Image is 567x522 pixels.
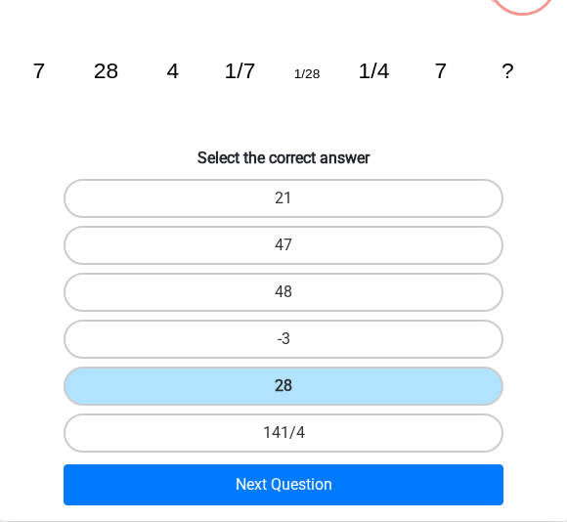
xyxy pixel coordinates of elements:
[225,58,256,83] tspan: 1/7
[64,413,503,453] label: 141/4
[64,367,503,406] label: 28
[294,66,321,81] tspan: 1/28
[359,58,390,83] tspan: 1/4
[64,464,503,505] button: Next Question
[33,58,46,83] tspan: 7
[94,58,118,83] tspan: 28
[435,58,448,83] tspan: 7
[167,58,180,83] tspan: 4
[8,145,559,167] h6: Select the correct answer
[64,273,503,312] label: 48
[64,320,503,359] label: -3
[502,58,514,83] tspan: ?
[64,179,503,218] label: 21
[64,226,503,265] label: 47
